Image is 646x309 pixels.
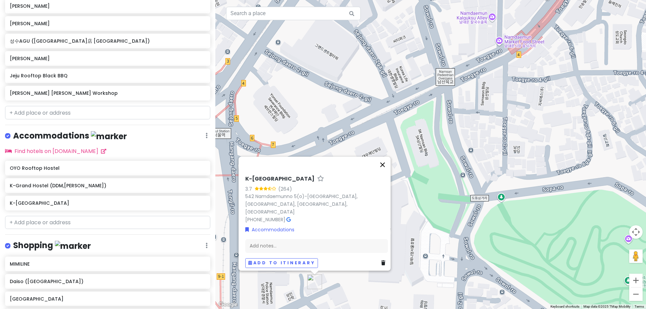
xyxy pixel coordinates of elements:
[5,106,210,119] input: + Add place or address
[245,176,388,223] div: ·
[10,296,205,302] h6: [GEOGRAPHIC_DATA]
[245,239,388,253] div: Add notes...
[10,165,205,171] h6: OYO Rooftop Hostel
[5,216,210,229] input: + Add place or address
[10,38,205,44] h6: 성수AGU ([GEOGRAPHIC_DATA]店 [GEOGRAPHIC_DATA])
[217,300,239,309] img: Google
[10,21,205,27] h6: [PERSON_NAME]
[245,216,285,223] a: [PHONE_NUMBER]
[629,274,643,287] button: Zoom in
[583,305,631,308] span: Map data ©2025 TMap Mobility
[629,249,643,263] button: Drag Pegman onto the map to open Street View
[635,305,644,308] a: Terms
[245,193,358,215] a: 542 Namdaemunno 5(o)-[GEOGRAPHIC_DATA], [GEOGRAPHIC_DATA], [GEOGRAPHIC_DATA], [GEOGRAPHIC_DATA]
[278,185,292,192] div: (264)
[307,274,322,289] div: K-POP HOTEL Seoul Station
[217,300,239,309] a: Open this area in Google Maps (opens a new window)
[5,147,106,155] a: Find hotels on [DOMAIN_NAME]
[10,73,205,79] h6: Jeju Rooftop Black BBQ
[550,304,579,309] button: Keyboard shortcuts
[381,259,388,267] a: Delete place
[317,176,324,183] a: Star place
[10,278,205,284] h6: Daiso ([GEOGRAPHIC_DATA])
[10,3,205,9] h6: [PERSON_NAME]
[10,183,205,189] h6: K-Grand Hostel (DDM,[PERSON_NAME])
[10,55,205,62] h6: [PERSON_NAME]
[10,90,205,96] h6: [PERSON_NAME] [PERSON_NAME] Workshop
[245,258,318,268] button: Add to itinerary
[91,131,127,142] img: marker
[245,185,255,192] div: 3.7
[13,240,91,251] h4: Shopping
[13,130,127,142] h4: Accommodations
[226,7,361,20] input: Search a place
[286,217,291,222] i: Google Maps
[245,226,294,233] a: Accommodations
[629,225,643,239] button: Map camera controls
[55,241,91,251] img: marker
[10,261,205,267] h6: MIMILINE
[374,157,391,173] button: Close
[10,200,205,206] h6: K-[GEOGRAPHIC_DATA]
[245,176,315,183] h6: K-[GEOGRAPHIC_DATA]
[629,287,643,301] button: Zoom out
